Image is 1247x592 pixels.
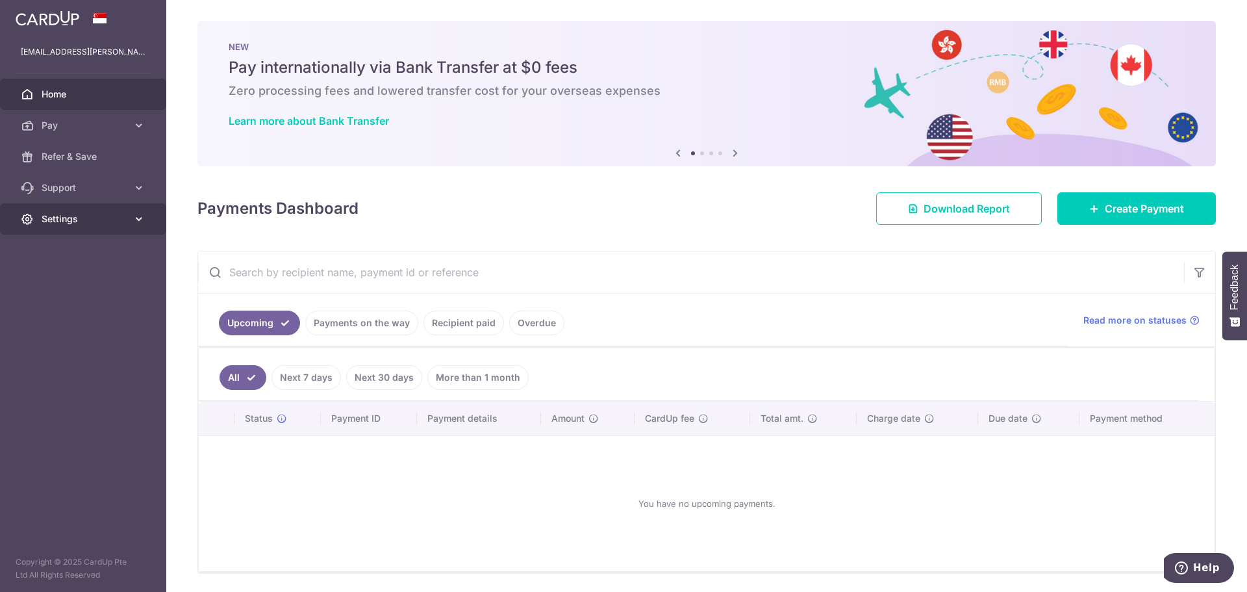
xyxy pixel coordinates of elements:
img: Bank transfer banner [197,21,1216,166]
span: Charge date [867,412,920,425]
p: [EMAIL_ADDRESS][PERSON_NAME][DOMAIN_NAME] [21,45,145,58]
span: Read more on statuses [1083,314,1187,327]
a: Next 30 days [346,365,422,390]
input: Search by recipient name, payment id or reference [198,251,1184,293]
span: Feedback [1229,264,1241,310]
span: CardUp fee [645,412,694,425]
a: Upcoming [219,311,300,335]
span: Home [42,88,127,101]
span: Due date [989,412,1027,425]
span: Create Payment [1105,201,1184,216]
th: Payment ID [321,402,417,435]
a: Next 7 days [271,365,341,390]
iframe: Opens a widget where you can find more information [1164,553,1234,586]
a: Learn more about Bank Transfer [229,114,389,127]
a: Overdue [509,311,564,335]
span: Pay [42,119,127,132]
span: Support [42,181,127,194]
a: Read more on statuses [1083,314,1200,327]
div: You have no upcoming payments. [214,446,1199,561]
span: Settings [42,212,127,225]
a: Payments on the way [305,311,418,335]
a: More than 1 month [427,365,529,390]
span: Total amt. [761,412,803,425]
h4: Payments Dashboard [197,197,359,220]
span: Amount [551,412,585,425]
a: All [220,365,266,390]
span: Download Report [924,201,1010,216]
a: Recipient paid [423,311,504,335]
h6: Zero processing fees and lowered transfer cost for your overseas expenses [229,83,1185,99]
a: Download Report [876,192,1042,225]
a: Create Payment [1057,192,1216,225]
button: Feedback - Show survey [1222,251,1247,340]
span: Status [245,412,273,425]
h5: Pay internationally via Bank Transfer at $0 fees [229,57,1185,78]
th: Payment details [417,402,542,435]
p: NEW [229,42,1185,52]
span: Refer & Save [42,150,127,163]
th: Payment method [1079,402,1215,435]
img: CardUp [16,10,79,26]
